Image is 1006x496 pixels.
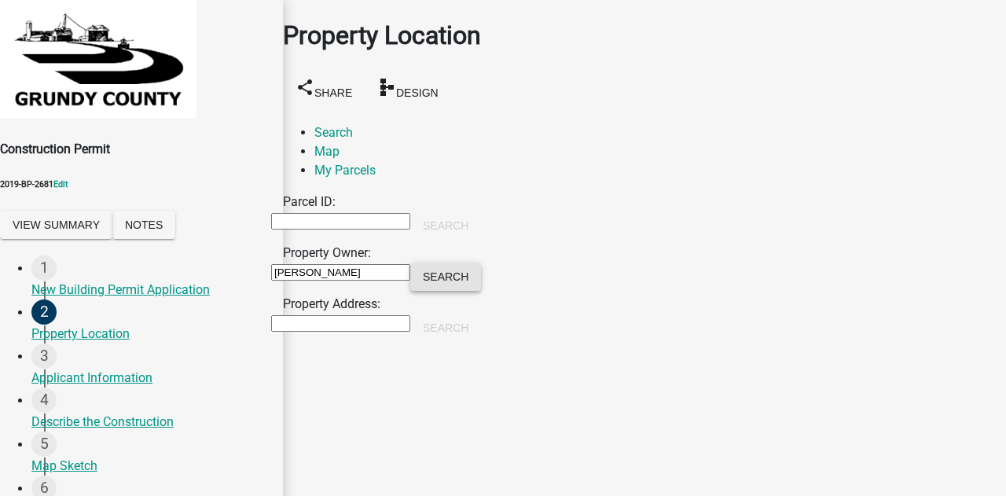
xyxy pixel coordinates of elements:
[31,344,57,369] div: 3
[31,281,270,299] div: New Building Permit Application
[314,163,376,178] a: My Parcels
[283,194,336,209] label: Parcel ID:
[112,219,175,233] wm-modal-confirm: Notes
[31,369,270,388] div: Applicant Information
[31,457,270,476] div: Map Sketch
[283,296,380,311] label: Property Address:
[314,125,353,140] a: Search
[314,144,340,159] a: Map
[314,86,352,98] span: Share
[283,245,371,260] label: Property Owner:
[31,325,270,344] div: Property Location
[296,77,314,96] i: share
[31,413,270,432] div: Describe the Construction
[283,17,1006,54] h1: Property Location
[53,179,68,189] wm-modal-confirm: Edit Application Number
[410,314,481,342] button: Search
[31,299,57,325] div: 2
[31,255,57,281] div: 1
[112,211,175,239] button: Notes
[410,263,481,291] button: Search
[410,211,481,240] button: Search
[53,179,68,189] a: Edit
[396,86,439,98] span: Design
[31,388,57,413] div: 4
[365,72,451,107] button: schemaDesign
[31,432,57,457] div: 5
[283,72,365,107] button: shareShare
[377,77,396,96] i: schema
